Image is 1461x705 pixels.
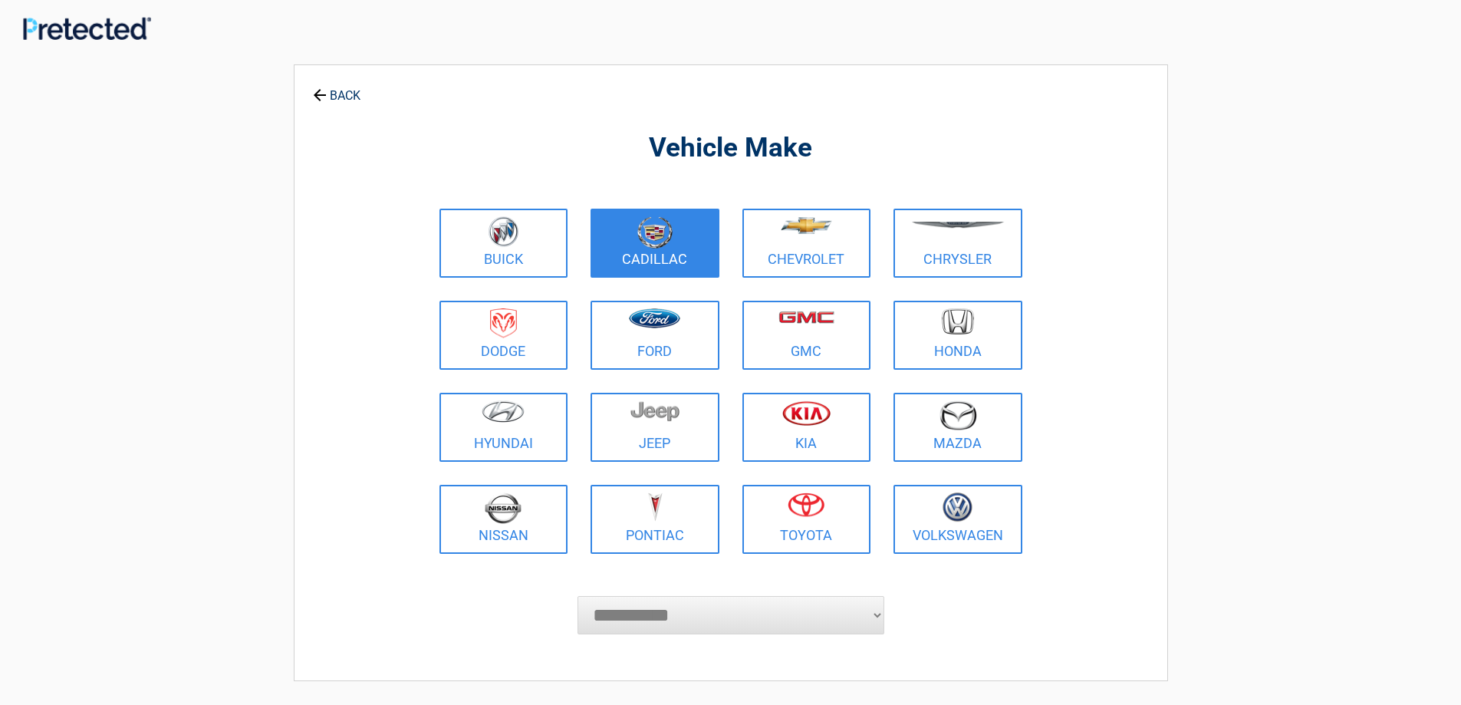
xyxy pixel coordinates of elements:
[778,311,834,324] img: gmc
[911,222,1005,229] img: chrysler
[942,308,974,335] img: honda
[637,216,673,249] img: cadillac
[742,393,871,462] a: Kia
[742,209,871,278] a: Chevrolet
[939,400,977,430] img: mazda
[436,130,1026,166] h2: Vehicle Make
[647,493,663,522] img: pontiac
[742,301,871,370] a: GMC
[893,485,1022,554] a: Volkswagen
[439,209,568,278] a: Buick
[591,485,719,554] a: Pontiac
[439,393,568,462] a: Hyundai
[781,217,832,234] img: chevrolet
[630,400,679,422] img: jeep
[591,393,719,462] a: Jeep
[591,209,719,278] a: Cadillac
[782,400,831,426] img: kia
[439,301,568,370] a: Dodge
[943,493,972,522] img: volkswagen
[893,393,1022,462] a: Mazda
[439,485,568,554] a: Nissan
[489,216,518,247] img: buick
[485,493,522,524] img: nissan
[310,75,364,102] a: BACK
[788,493,824,517] img: toyota
[629,308,680,328] img: ford
[893,209,1022,278] a: Chrysler
[482,400,525,423] img: hyundai
[490,308,517,338] img: dodge
[23,17,151,40] img: Main Logo
[591,301,719,370] a: Ford
[742,485,871,554] a: Toyota
[893,301,1022,370] a: Honda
